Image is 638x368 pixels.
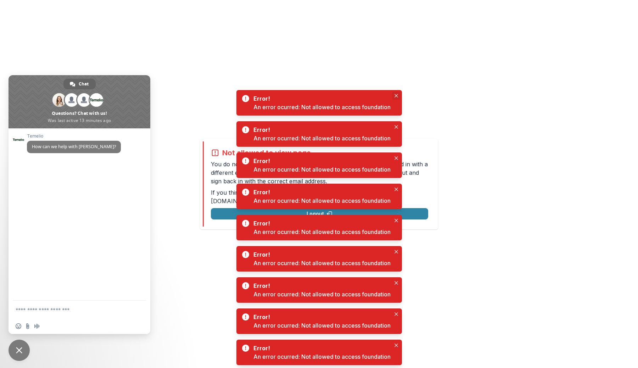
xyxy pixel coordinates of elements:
p: If you think this is an error, please contact us at . [211,188,428,205]
div: An error ocurred: Not allowed to access foundation [253,290,391,299]
div: Error! [253,219,388,228]
div: Error! [253,126,388,134]
span: Insert an emoji [16,323,21,329]
div: Error! [253,94,388,103]
p: You do not have permission to view the page. It is likely that you logged in with a different ema... [211,160,428,185]
div: An error ocurred: Not allowed to access foundation [253,321,391,330]
div: Error! [253,313,388,321]
span: Send a file [25,323,30,329]
button: Close [392,185,401,194]
span: Chat [79,79,89,89]
a: Close chat [9,340,30,361]
div: An error ocurred: Not allowed to access foundation [253,196,391,205]
textarea: Compose your message... [16,301,129,318]
div: Error! [253,157,388,165]
h2: Not allowed to view page [222,149,311,157]
div: Error! [253,281,388,290]
div: An error ocurred: Not allowed to access foundation [253,228,391,236]
div: Error! [253,188,388,196]
div: Error! [253,344,388,352]
div: An error ocurred: Not allowed to access foundation [253,352,391,361]
button: Close [392,279,401,287]
button: Close [392,341,401,350]
div: An error ocurred: Not allowed to access foundation [253,103,391,111]
button: Close [392,123,401,131]
div: An error ocurred: Not allowed to access foundation [253,165,391,174]
button: Close [392,91,401,100]
button: Close [392,310,401,318]
span: How can we help with [PERSON_NAME]? [32,144,116,150]
button: Close [392,154,401,162]
button: Logout [211,208,428,219]
span: Temelio [27,134,121,139]
button: Close [392,216,401,225]
button: Close [392,247,401,256]
div: Error! [253,250,388,259]
span: Audio message [34,323,40,329]
div: An error ocurred: Not allowed to access foundation [253,134,391,143]
a: Chat [63,79,96,89]
div: An error ocurred: Not allowed to access foundation [253,259,391,267]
